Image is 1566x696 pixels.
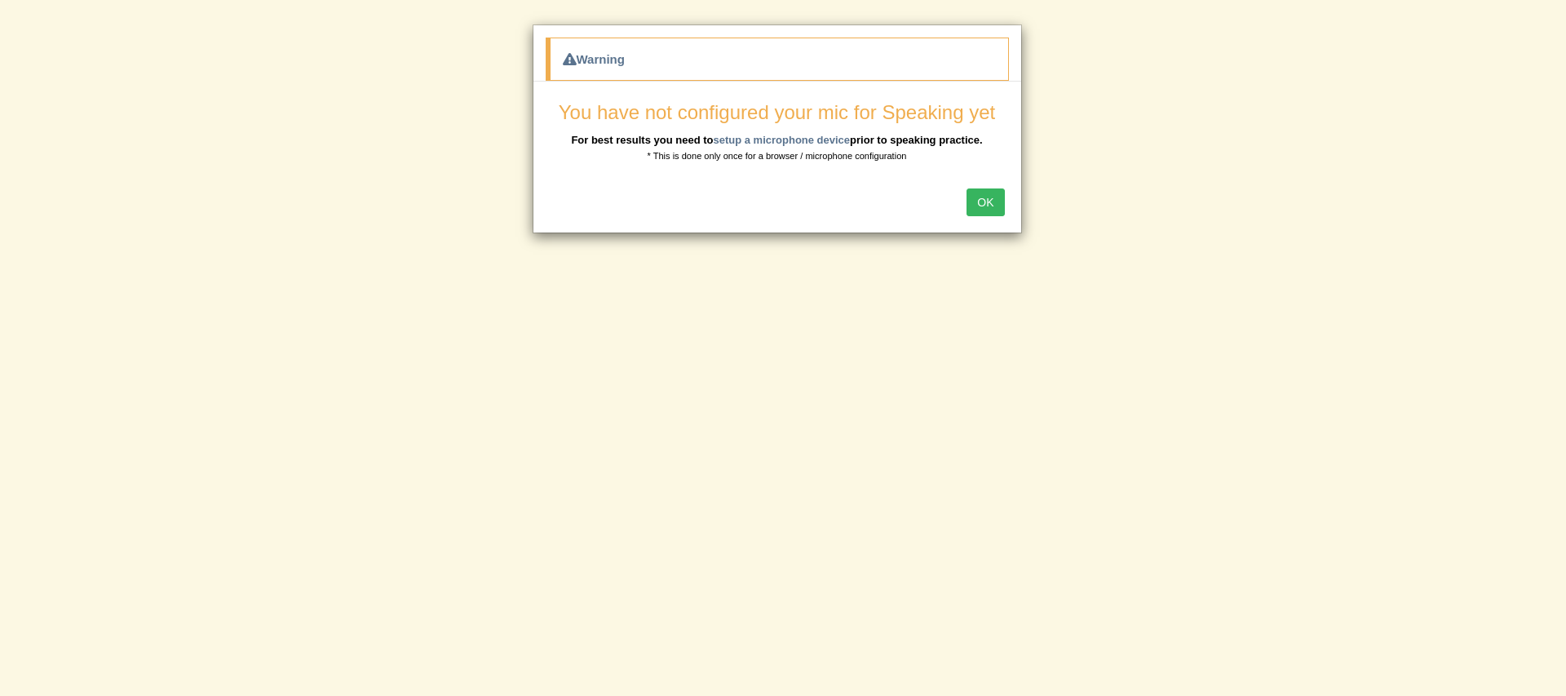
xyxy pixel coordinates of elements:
[559,101,995,123] span: You have not configured your mic for Speaking yet
[713,134,850,146] a: setup a microphone device
[546,38,1009,81] div: Warning
[967,188,1004,216] button: OK
[648,151,907,161] small: * This is done only once for a browser / microphone configuration
[571,134,982,146] b: For best results you need to prior to speaking practice.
